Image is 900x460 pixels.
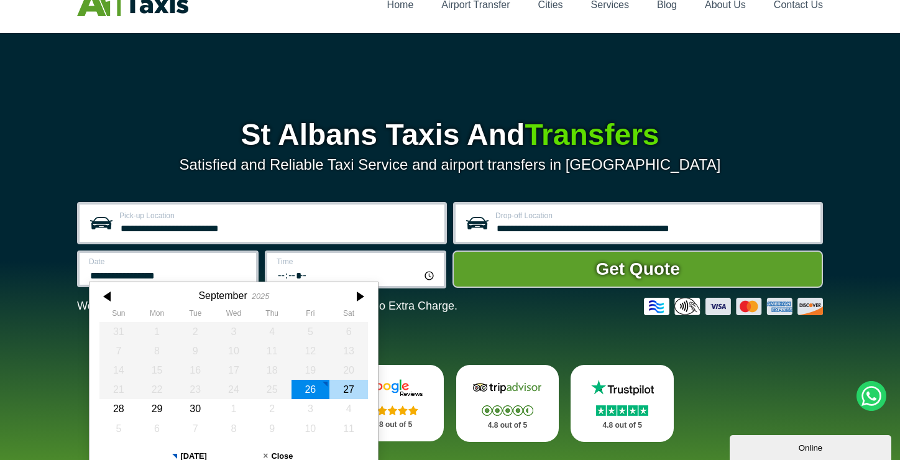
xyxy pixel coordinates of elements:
[292,361,330,380] div: 19 September 2025
[176,419,214,438] div: 07 October 2025
[253,419,292,438] div: 09 October 2025
[253,399,292,418] div: 02 October 2025
[253,309,292,321] th: Thursday
[367,405,418,415] img: Stars
[329,341,368,361] div: 13 September 2025
[138,322,177,341] div: 01 September 2025
[253,341,292,361] div: 11 September 2025
[315,300,457,312] span: The Car at No Extra Charge.
[176,399,214,418] div: 30 September 2025
[292,309,330,321] th: Friday
[571,365,674,442] a: Trustpilot Stars 4.8 out of 5
[252,292,269,301] div: 2025
[277,258,436,265] label: Time
[176,341,214,361] div: 09 September 2025
[176,361,214,380] div: 16 September 2025
[77,300,457,313] p: We Now Accept Card & Contactless Payment In
[99,322,138,341] div: 31 August 2025
[585,379,659,397] img: Trustpilot
[99,380,138,399] div: 21 September 2025
[292,399,330,418] div: 03 October 2025
[292,341,330,361] div: 12 September 2025
[99,341,138,361] div: 07 September 2025
[214,322,253,341] div: 03 September 2025
[99,361,138,380] div: 14 September 2025
[329,309,368,321] th: Saturday
[176,309,214,321] th: Tuesday
[470,379,544,397] img: Tripadvisor
[253,322,292,341] div: 04 September 2025
[99,309,138,321] th: Sunday
[214,399,253,418] div: 01 October 2025
[138,419,177,438] div: 06 October 2025
[584,418,660,433] p: 4.8 out of 5
[495,212,813,219] label: Drop-off Location
[89,258,249,265] label: Date
[292,380,330,399] div: 26 September 2025
[355,417,431,433] p: 4.8 out of 5
[292,419,330,438] div: 10 October 2025
[292,322,330,341] div: 05 September 2025
[644,298,823,315] img: Credit And Debit Cards
[138,399,177,418] div: 29 September 2025
[176,322,214,341] div: 02 September 2025
[329,419,368,438] div: 11 October 2025
[470,418,546,433] p: 4.8 out of 5
[138,361,177,380] div: 15 September 2025
[482,405,533,416] img: Stars
[596,405,648,416] img: Stars
[138,309,177,321] th: Monday
[138,341,177,361] div: 08 September 2025
[138,380,177,399] div: 22 September 2025
[329,399,368,418] div: 04 October 2025
[214,341,253,361] div: 10 September 2025
[214,419,253,438] div: 08 October 2025
[329,380,368,399] div: 27 September 2025
[214,361,253,380] div: 17 September 2025
[329,322,368,341] div: 06 September 2025
[253,361,292,380] div: 18 September 2025
[77,120,823,150] h1: St Albans Taxis And
[730,433,894,460] iframe: chat widget
[356,379,430,397] img: Google
[341,365,444,441] a: Google Stars 4.8 out of 5
[198,290,247,301] div: September
[99,399,138,418] div: 28 September 2025
[329,361,368,380] div: 20 September 2025
[253,380,292,399] div: 25 September 2025
[452,251,823,288] button: Get Quote
[214,309,253,321] th: Wednesday
[456,365,559,442] a: Tripadvisor Stars 4.8 out of 5
[99,419,138,438] div: 05 October 2025
[525,118,659,151] span: Transfers
[119,212,437,219] label: Pick-up Location
[77,156,823,173] p: Satisfied and Reliable Taxi Service and airport transfers in [GEOGRAPHIC_DATA]
[214,380,253,399] div: 24 September 2025
[176,380,214,399] div: 23 September 2025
